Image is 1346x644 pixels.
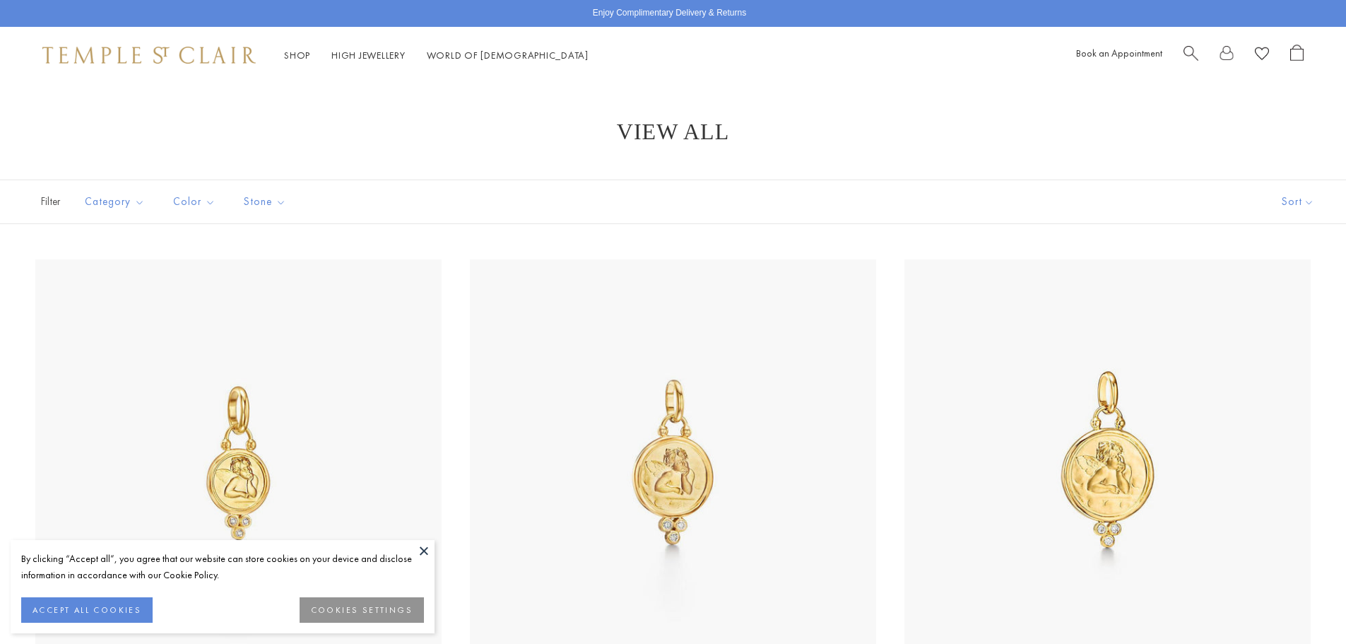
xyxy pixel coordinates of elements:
[21,597,153,623] button: ACCEPT ALL COOKIES
[57,119,1289,144] h1: View All
[1290,45,1304,66] a: Open Shopping Bag
[233,186,297,218] button: Stone
[1250,180,1346,223] button: Show sort by
[331,49,406,62] a: High JewelleryHigh Jewellery
[166,193,226,211] span: Color
[300,597,424,623] button: COOKIES SETTINGS
[21,551,424,583] div: By clicking “Accept all”, you agree that our website can store cookies on your device and disclos...
[1255,45,1269,66] a: View Wishlist
[284,47,589,64] nav: Main navigation
[163,186,226,218] button: Color
[593,6,746,21] p: Enjoy Complimentary Delivery & Returns
[1275,578,1332,630] iframe: Gorgias live chat messenger
[284,49,310,62] a: ShopShop
[1076,47,1162,59] a: Book an Appointment
[42,47,256,64] img: Temple St. Clair
[78,193,155,211] span: Category
[74,186,155,218] button: Category
[1183,45,1198,66] a: Search
[237,193,297,211] span: Stone
[427,49,589,62] a: World of [DEMOGRAPHIC_DATA]World of [DEMOGRAPHIC_DATA]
